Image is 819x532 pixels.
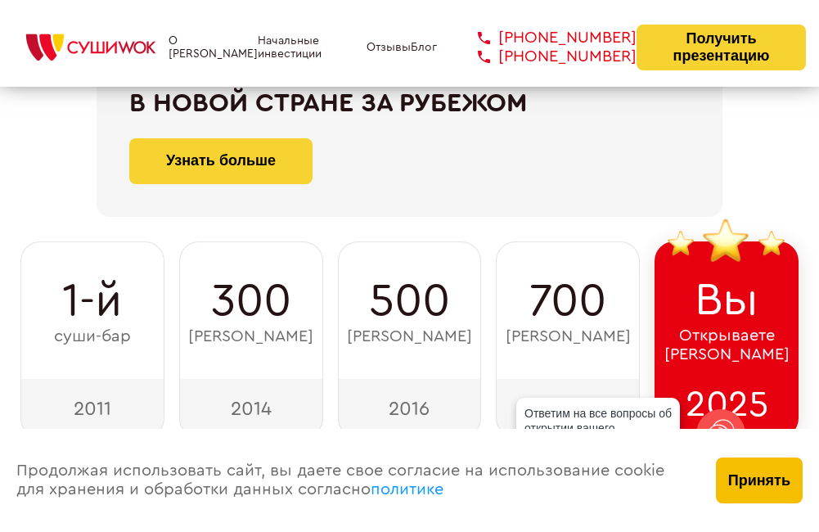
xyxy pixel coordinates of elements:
div: 2025 [655,379,799,438]
div: 2016 [338,379,482,438]
div: 2021 [496,379,640,438]
span: Открываете [PERSON_NAME] [664,327,790,364]
span: Вы [695,274,758,327]
div: Стать единственным партнером в новой стране за рубежом [129,58,690,119]
span: [PERSON_NAME] [506,327,631,346]
button: Узнать больше [129,138,313,184]
img: СУШИWOK [13,29,169,65]
a: О [PERSON_NAME] [169,34,258,61]
button: Принять [716,458,803,503]
a: [PHONE_NUMBER] [453,47,637,66]
span: [PERSON_NAME] [347,327,472,346]
span: 700 [529,275,606,327]
a: [PHONE_NUMBER] [453,29,637,47]
a: политике [371,481,443,498]
span: [PERSON_NAME] [188,327,313,346]
a: Отзывы [367,41,411,54]
span: 1-й [62,275,122,327]
button: Получить презентацию [637,25,806,70]
span: 300 [211,275,291,327]
span: 500 [369,275,450,327]
span: суши-бар [54,327,131,346]
a: Блог [411,41,437,54]
div: 2011 [20,379,164,438]
div: 2014 [179,379,323,438]
div: Ответим на все вопросы об открытии вашего [PERSON_NAME]! [516,398,680,458]
a: Начальные инвестиции [258,34,367,61]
